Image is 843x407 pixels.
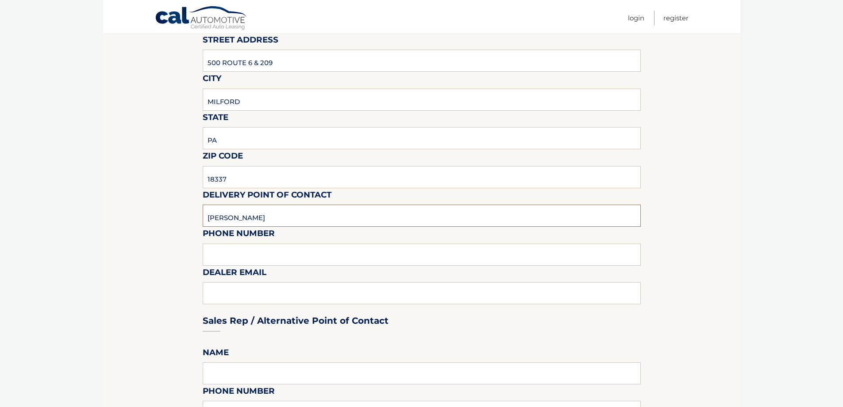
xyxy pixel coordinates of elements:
[203,33,278,50] label: Street Address
[203,346,229,362] label: Name
[203,111,228,127] label: State
[203,266,266,282] label: Dealer Email
[203,72,221,88] label: City
[203,384,275,401] label: Phone Number
[203,315,389,326] h3: Sales Rep / Alternative Point of Contact
[203,227,275,243] label: Phone Number
[663,11,689,25] a: Register
[628,11,644,25] a: Login
[203,149,243,166] label: Zip Code
[203,188,331,205] label: Delivery Point of Contact
[155,6,248,31] a: Cal Automotive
